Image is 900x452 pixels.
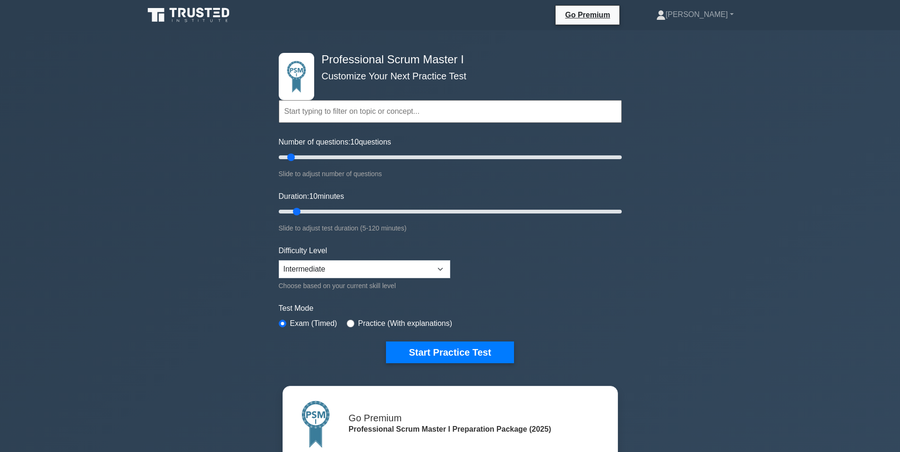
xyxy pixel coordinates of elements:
label: Exam (Timed) [290,318,337,329]
div: Slide to adjust number of questions [279,168,622,179]
label: Number of questions: questions [279,136,391,148]
label: Difficulty Level [279,245,327,256]
button: Start Practice Test [386,341,514,363]
label: Duration: minutes [279,191,344,202]
a: [PERSON_NAME] [634,5,756,24]
h4: Professional Scrum Master I [318,53,575,67]
div: Choose based on your current skill level [279,280,450,291]
input: Start typing to filter on topic or concept... [279,100,622,123]
label: Practice (With explanations) [358,318,452,329]
a: Go Premium [559,9,616,21]
label: Test Mode [279,303,622,314]
div: Slide to adjust test duration (5-120 minutes) [279,222,622,234]
span: 10 [351,138,359,146]
span: 10 [309,192,317,200]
